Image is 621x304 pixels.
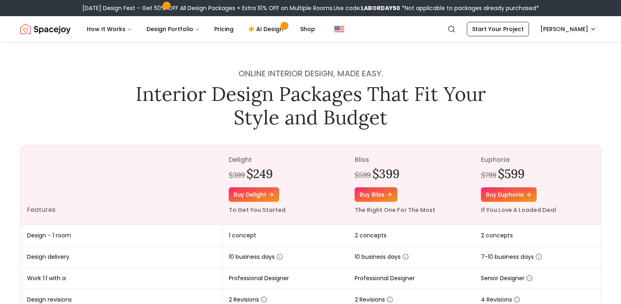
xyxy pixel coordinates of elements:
[467,22,529,36] a: Start Your Project
[335,24,344,34] img: United States
[229,296,267,304] span: 2 Revisions
[481,187,537,202] a: Buy euphoria
[481,206,556,214] small: If You Love A Loaded Deal
[481,170,496,181] div: $799
[130,68,491,79] h4: Online interior design, made easy.
[140,21,206,37] button: Design Portfolio
[355,206,435,214] small: The Right One For The Most
[481,274,533,282] span: Senior Designer
[229,155,342,165] p: delight
[481,155,594,165] p: euphoria
[355,170,371,181] div: $599
[80,21,322,37] nav: Main
[481,253,542,261] span: 7-10 business days
[355,274,415,282] span: Professional Designer
[229,170,245,181] div: $399
[229,253,283,261] span: 10 business days
[21,145,222,225] th: Features
[334,4,400,12] span: Use code:
[355,187,397,202] a: Buy bliss
[21,246,222,268] td: Design delivery
[294,21,322,37] a: Shop
[372,166,399,181] h2: $399
[229,274,289,282] span: Professional Designer
[355,253,409,261] span: 10 business days
[247,166,273,181] h2: $249
[355,231,387,239] span: 2 concepts
[82,4,539,12] div: [DATE] Design Fest – Get 50% OFF All Design Packages + Extra 10% OFF on Multiple Rooms.
[355,296,393,304] span: 2 Revisions
[535,22,601,36] button: [PERSON_NAME]
[229,231,256,239] span: 1 concept
[21,268,222,289] td: Work 1:1 with a
[361,4,400,12] b: LABORDAY50
[21,225,222,246] td: Design - 1 room
[498,166,525,181] h2: $599
[20,21,71,37] a: Spacejoy
[20,21,71,37] img: Spacejoy Logo
[355,155,468,165] p: bliss
[229,187,279,202] a: Buy delight
[20,16,601,42] nav: Global
[208,21,240,37] a: Pricing
[80,21,138,37] button: How It Works
[400,4,539,12] span: *Not applicable to packages already purchased*
[481,296,520,304] span: 4 Revisions
[481,231,513,239] span: 2 concepts
[130,82,491,129] h1: Interior Design Packages That Fit Your Style and Budget
[242,21,292,37] a: AI Design
[229,206,286,214] small: To Get You Started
